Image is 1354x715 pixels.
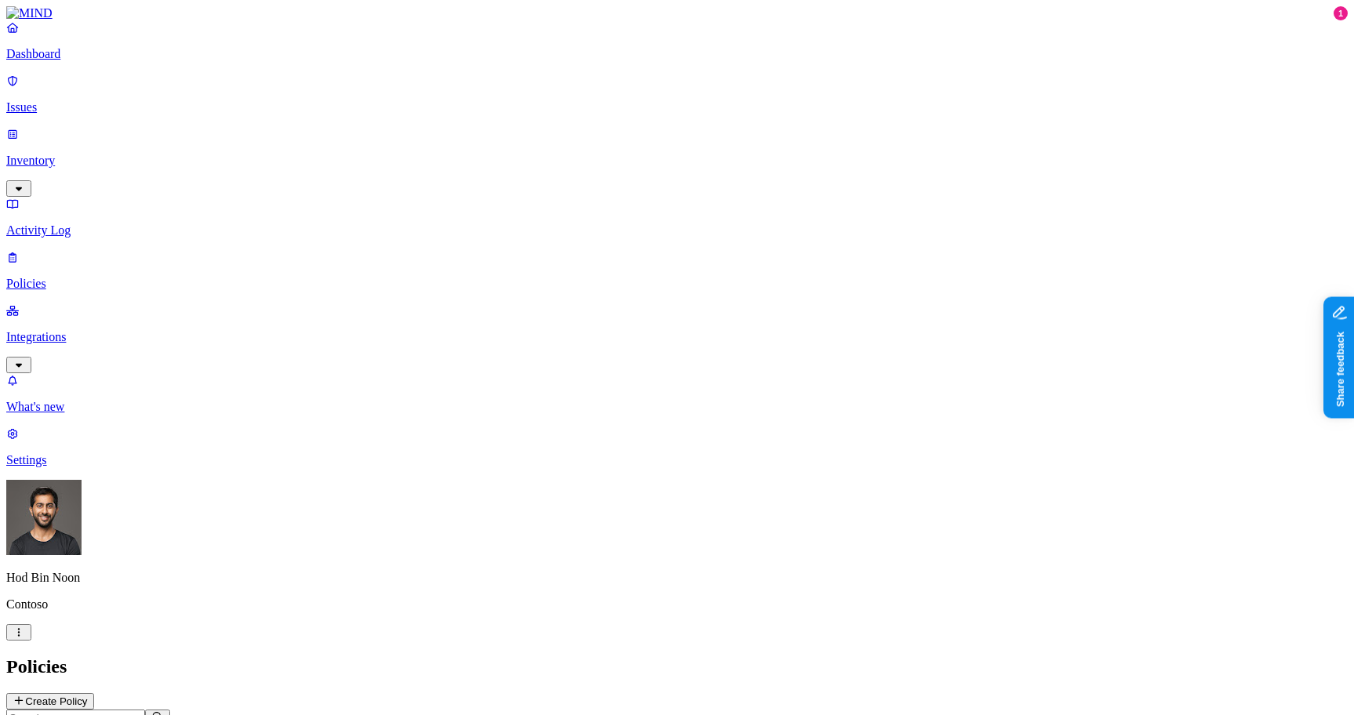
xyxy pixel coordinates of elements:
button: Create Policy [6,693,94,710]
p: Activity Log [6,223,1348,238]
p: What's new [6,400,1348,414]
a: Dashboard [6,20,1348,61]
p: Hod Bin Noon [6,571,1348,585]
img: MIND [6,6,53,20]
div: 1 [1334,6,1348,20]
p: Policies [6,277,1348,291]
a: Policies [6,250,1348,291]
a: Inventory [6,127,1348,194]
p: Settings [6,453,1348,467]
p: Issues [6,100,1348,114]
p: Integrations [6,330,1348,344]
a: What's new [6,373,1348,414]
p: Inventory [6,154,1348,168]
a: Settings [6,426,1348,467]
p: Contoso [6,597,1348,612]
a: Issues [6,74,1348,114]
p: Dashboard [6,47,1348,61]
a: MIND [6,6,1348,20]
a: Integrations [6,303,1348,371]
h2: Policies [6,656,1348,677]
img: Hod Bin Noon [6,480,82,555]
a: Activity Log [6,197,1348,238]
